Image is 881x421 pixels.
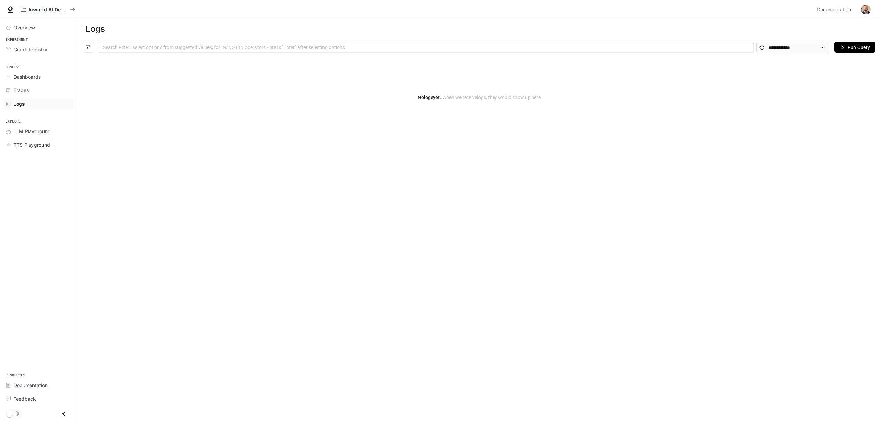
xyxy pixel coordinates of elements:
article: No logs yet. [418,94,541,101]
a: Overview [3,21,74,33]
span: Documentation [13,382,48,389]
span: Logs [13,100,25,107]
span: Feedback [13,395,36,402]
span: Documentation [817,6,851,14]
button: User avatar [859,3,873,17]
span: TTS Playground [13,141,50,148]
a: Graph Registry [3,43,74,56]
span: Dashboards [13,73,41,80]
a: Dashboards [3,71,74,83]
span: Graph Registry [13,46,47,53]
button: Run Query [834,42,875,53]
span: Traces [13,87,29,94]
img: User avatar [861,5,871,14]
span: filter [86,45,91,50]
button: All workspaces [18,3,78,17]
span: LLM Playground [13,128,51,135]
a: Traces [3,84,74,96]
a: Documentation [814,3,856,17]
a: Documentation [3,379,74,391]
a: LLM Playground [3,125,74,137]
span: Run Query [848,43,870,51]
span: When we receive logs , they would show up here [441,95,541,100]
span: Overview [13,24,35,31]
span: Dark mode toggle [6,410,13,417]
a: TTS Playground [3,139,74,151]
button: Close drawer [56,407,71,421]
p: Inworld AI Demos [29,7,67,13]
a: Logs [3,98,74,110]
h1: Logs [86,22,105,36]
button: filter [83,42,94,53]
a: Feedback [3,393,74,405]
